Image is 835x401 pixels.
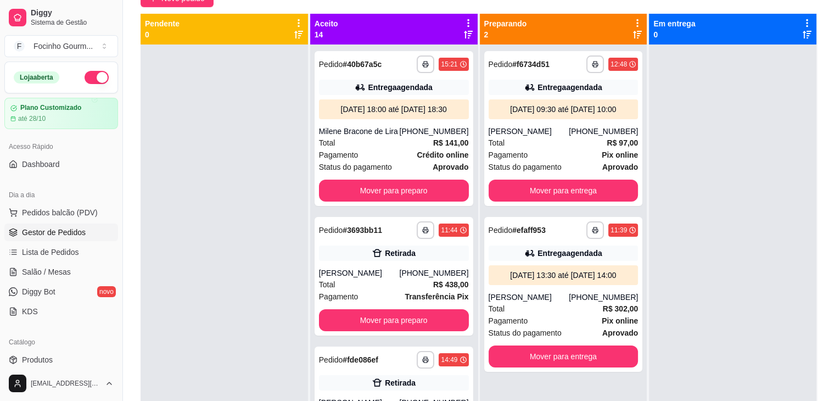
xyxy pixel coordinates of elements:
p: Preparando [484,18,527,29]
div: [PERSON_NAME] [319,268,400,279]
strong: # fde086ef [343,355,378,364]
button: Mover para entrega [489,346,638,367]
button: Mover para entrega [489,180,638,202]
div: [DATE] 13:30 até [DATE] 14:00 [493,270,634,281]
div: 12:48 [610,60,627,69]
strong: aprovado [602,163,638,171]
span: Total [489,303,505,315]
span: Dashboard [22,159,60,170]
div: Entrega agendada [368,82,432,93]
div: Focinho Gourm ... [33,41,93,52]
span: Pedido [489,226,513,235]
div: [PHONE_NUMBER] [569,292,638,303]
span: Pagamento [489,315,528,327]
p: 14 [315,29,338,40]
a: DiggySistema de Gestão [4,4,118,31]
div: Catálogo [4,333,118,351]
span: [EMAIL_ADDRESS][DOMAIN_NAME] [31,379,100,388]
p: Em entrega [653,18,695,29]
button: Alterar Status [85,71,109,84]
div: [PHONE_NUMBER] [399,126,468,137]
strong: Crédito online [417,151,468,159]
div: Acesso Rápido [4,138,118,155]
span: Pedido [489,60,513,69]
div: Dia a dia [4,186,118,204]
div: [PERSON_NAME] [489,126,569,137]
strong: Pix online [602,151,638,159]
div: [PHONE_NUMBER] [399,268,468,279]
p: 2 [484,29,527,40]
span: Pagamento [489,149,528,161]
strong: R$ 97,00 [607,138,638,147]
a: Produtos [4,351,118,369]
div: 11:44 [441,226,457,235]
div: Entrega agendada [537,248,602,259]
a: Diggy Botnovo [4,283,118,300]
div: [PERSON_NAME] [489,292,569,303]
strong: # efaff953 [512,226,546,235]
span: Total [319,279,335,291]
span: Pagamento [319,149,358,161]
span: Gestor de Pedidos [22,227,86,238]
span: Sistema de Gestão [31,18,114,27]
span: Salão / Mesas [22,266,71,277]
button: Pedidos balcão (PDV) [4,204,118,221]
strong: Pix online [602,316,638,325]
a: KDS [4,303,118,320]
strong: aprovado [433,163,468,171]
div: 14:49 [441,355,457,364]
div: [PHONE_NUMBER] [569,126,638,137]
strong: R$ 302,00 [603,304,638,313]
span: Pagamento [319,291,358,303]
strong: R$ 438,00 [433,280,469,289]
article: Plano Customizado [20,104,81,112]
div: [DATE] 09:30 até [DATE] 10:00 [493,104,634,115]
p: 0 [145,29,180,40]
span: Status do pagamento [489,161,562,173]
a: Dashboard [4,155,118,173]
button: [EMAIL_ADDRESS][DOMAIN_NAME] [4,370,118,397]
span: Pedido [319,355,343,364]
a: Plano Customizadoaté 28/10 [4,98,118,129]
span: KDS [22,306,38,317]
span: Total [319,137,335,149]
div: Retirada [385,248,416,259]
div: Milene Bracone de Lira [319,126,400,137]
span: Produtos [22,354,53,365]
p: Pendente [145,18,180,29]
strong: Transferência Pix [405,292,469,301]
span: F [14,41,25,52]
span: Diggy [31,8,114,18]
div: 15:21 [441,60,457,69]
strong: aprovado [602,328,638,337]
button: Select a team [4,35,118,57]
span: Status do pagamento [319,161,392,173]
strong: # 40b67a5c [343,60,382,69]
a: Lista de Pedidos [4,243,118,261]
div: Loja aberta [14,71,59,83]
div: Entrega agendada [537,82,602,93]
button: Mover para preparo [319,180,469,202]
article: até 28/10 [18,114,46,123]
button: Mover para preparo [319,309,469,331]
span: Pedido [319,60,343,69]
p: Aceito [315,18,338,29]
strong: # f6734d51 [512,60,550,69]
span: Lista de Pedidos [22,247,79,258]
a: Gestor de Pedidos [4,224,118,241]
div: 11:39 [610,226,627,235]
span: Diggy Bot [22,286,55,297]
span: Pedidos balcão (PDV) [22,207,98,218]
div: [DATE] 18:00 até [DATE] 18:30 [323,104,464,115]
a: Salão / Mesas [4,263,118,281]
span: Status do pagamento [489,327,562,339]
div: Retirada [385,377,416,388]
strong: # 3693bb11 [343,226,382,235]
p: 0 [653,29,695,40]
span: Pedido [319,226,343,235]
span: Total [489,137,505,149]
strong: R$ 141,00 [433,138,469,147]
